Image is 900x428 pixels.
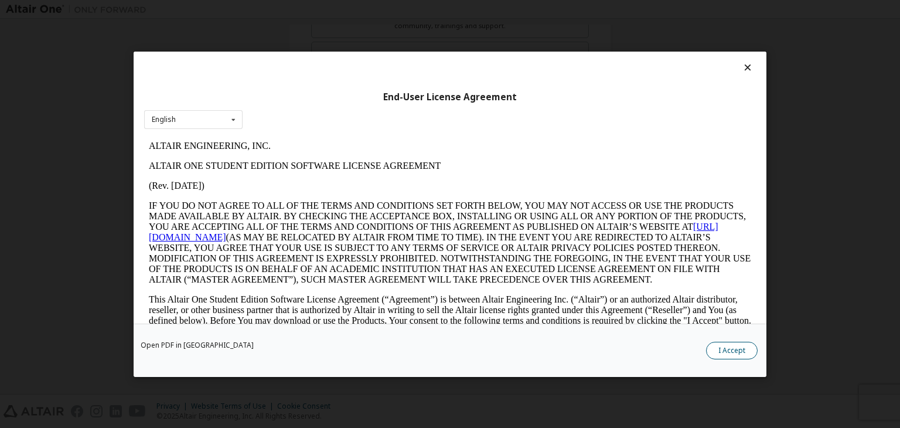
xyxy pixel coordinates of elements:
p: This Altair One Student Edition Software License Agreement (“Agreement”) is between Altair Engine... [5,158,607,201]
button: I Accept [706,342,758,359]
div: End-User License Agreement [144,91,756,103]
a: [URL][DOMAIN_NAME] [5,86,574,106]
p: ALTAIR ENGINEERING, INC. [5,5,607,15]
a: Open PDF in [GEOGRAPHIC_DATA] [141,342,254,349]
div: English [152,116,176,123]
p: (Rev. [DATE]) [5,45,607,55]
p: IF YOU DO NOT AGREE TO ALL OF THE TERMS AND CONDITIONS SET FORTH BELOW, YOU MAY NOT ACCESS OR USE... [5,64,607,149]
p: ALTAIR ONE STUDENT EDITION SOFTWARE LICENSE AGREEMENT [5,25,607,35]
